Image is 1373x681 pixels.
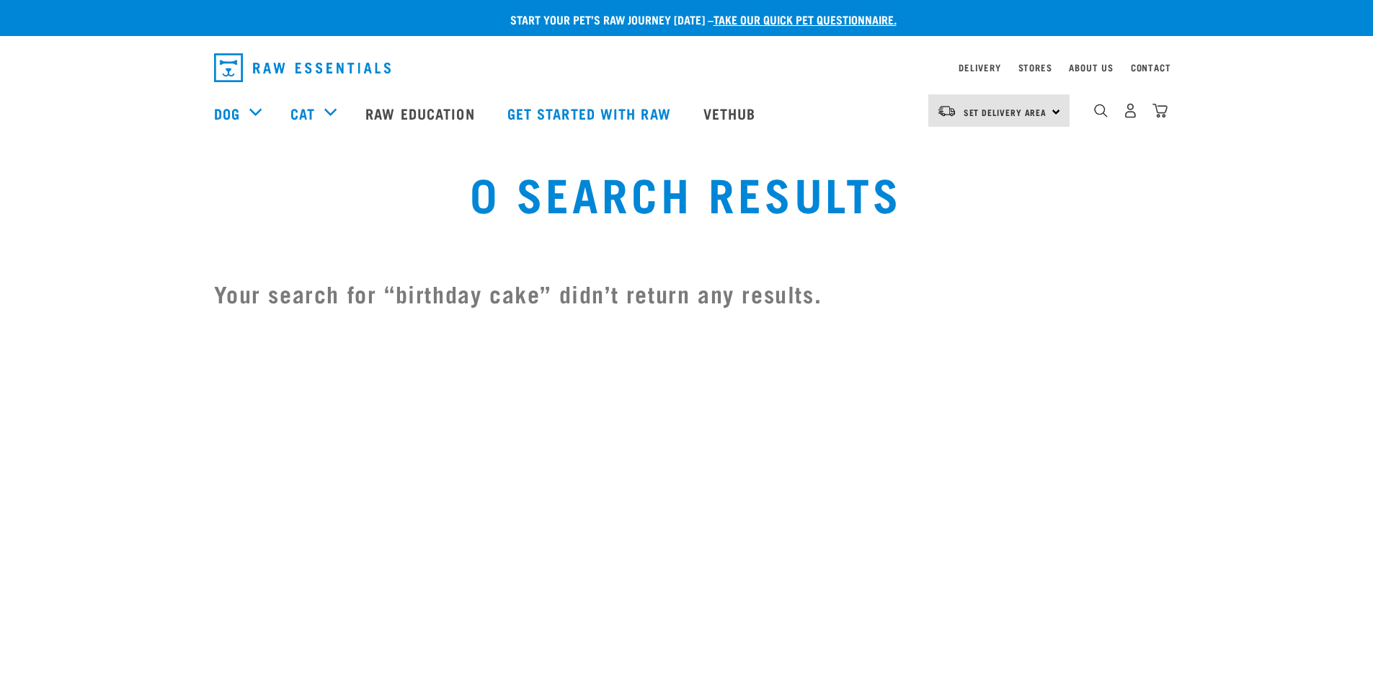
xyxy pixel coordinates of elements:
h1: 0 Search Results [254,166,1118,218]
a: Dog [214,102,240,124]
a: Cat [290,102,315,124]
a: Stores [1018,65,1052,70]
span: Set Delivery Area [964,110,1047,115]
img: home-icon@2x.png [1152,103,1168,118]
a: Contact [1131,65,1171,70]
a: Get started with Raw [493,84,689,142]
a: take our quick pet questionnaire. [714,16,897,22]
h2: Your search for “birthday cake” didn’t return any results. [214,276,1160,311]
a: Delivery [959,65,1000,70]
img: Raw Essentials Logo [214,53,391,82]
nav: dropdown navigation [203,48,1171,88]
img: user.png [1123,103,1138,118]
a: About Us [1069,65,1113,70]
a: Vethub [689,84,774,142]
a: Raw Education [351,84,492,142]
img: home-icon-1@2x.png [1094,104,1108,117]
img: van-moving.png [937,104,956,117]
